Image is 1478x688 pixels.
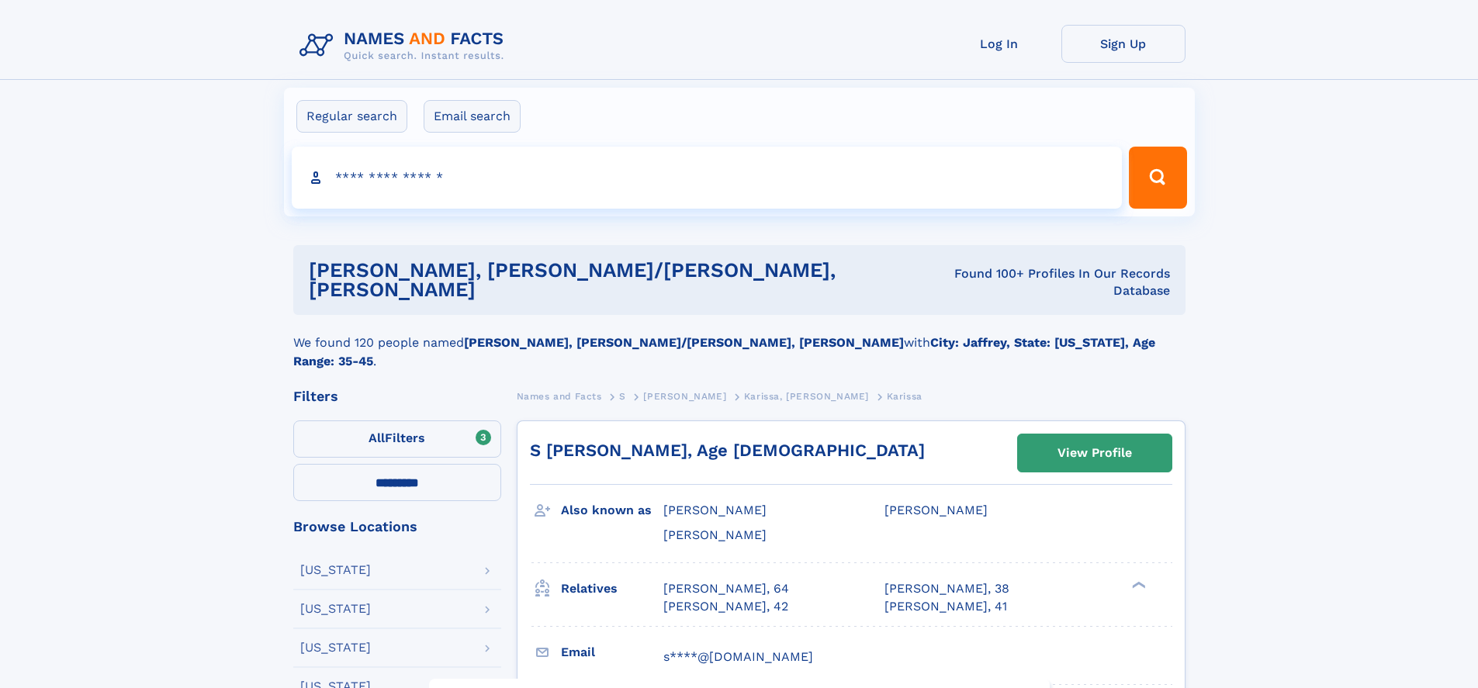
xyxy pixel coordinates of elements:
[293,420,501,458] label: Filters
[887,391,922,402] span: Karissa
[1061,25,1186,63] a: Sign Up
[424,100,521,133] label: Email search
[296,100,407,133] label: Regular search
[884,503,988,517] span: [PERSON_NAME]
[643,386,726,406] a: [PERSON_NAME]
[293,25,517,67] img: Logo Names and Facts
[884,598,1007,615] a: [PERSON_NAME], 41
[293,389,501,403] div: Filters
[663,598,788,615] a: [PERSON_NAME], 42
[744,386,869,406] a: Karissa, [PERSON_NAME]
[464,335,904,350] b: [PERSON_NAME], [PERSON_NAME]/[PERSON_NAME], [PERSON_NAME]
[369,430,385,445] span: All
[293,315,1186,371] div: We found 120 people named with .
[1018,434,1172,472] a: View Profile
[643,391,726,402] span: [PERSON_NAME]
[619,391,626,402] span: S
[292,147,1123,209] input: search input
[663,503,767,517] span: [PERSON_NAME]
[1128,580,1147,590] div: ❯
[937,25,1061,63] a: Log In
[561,639,663,666] h3: Email
[530,441,925,460] a: S [PERSON_NAME], Age [DEMOGRAPHIC_DATA]
[663,527,767,542] span: [PERSON_NAME]
[744,391,869,402] span: Karissa, [PERSON_NAME]
[300,564,371,576] div: [US_STATE]
[619,386,626,406] a: S
[561,576,663,602] h3: Relatives
[1057,435,1132,471] div: View Profile
[300,641,371,654] div: [US_STATE]
[293,335,1155,368] b: City: Jaffrey, State: [US_STATE], Age Range: 35-45
[309,261,926,299] h1: [PERSON_NAME], [PERSON_NAME]/[PERSON_NAME], [PERSON_NAME]
[884,580,1009,597] a: [PERSON_NAME], 38
[663,580,789,597] a: [PERSON_NAME], 64
[293,520,501,534] div: Browse Locations
[561,497,663,524] h3: Also known as
[926,265,1169,299] div: Found 100+ Profiles In Our Records Database
[1129,147,1186,209] button: Search Button
[300,603,371,615] div: [US_STATE]
[517,386,602,406] a: Names and Facts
